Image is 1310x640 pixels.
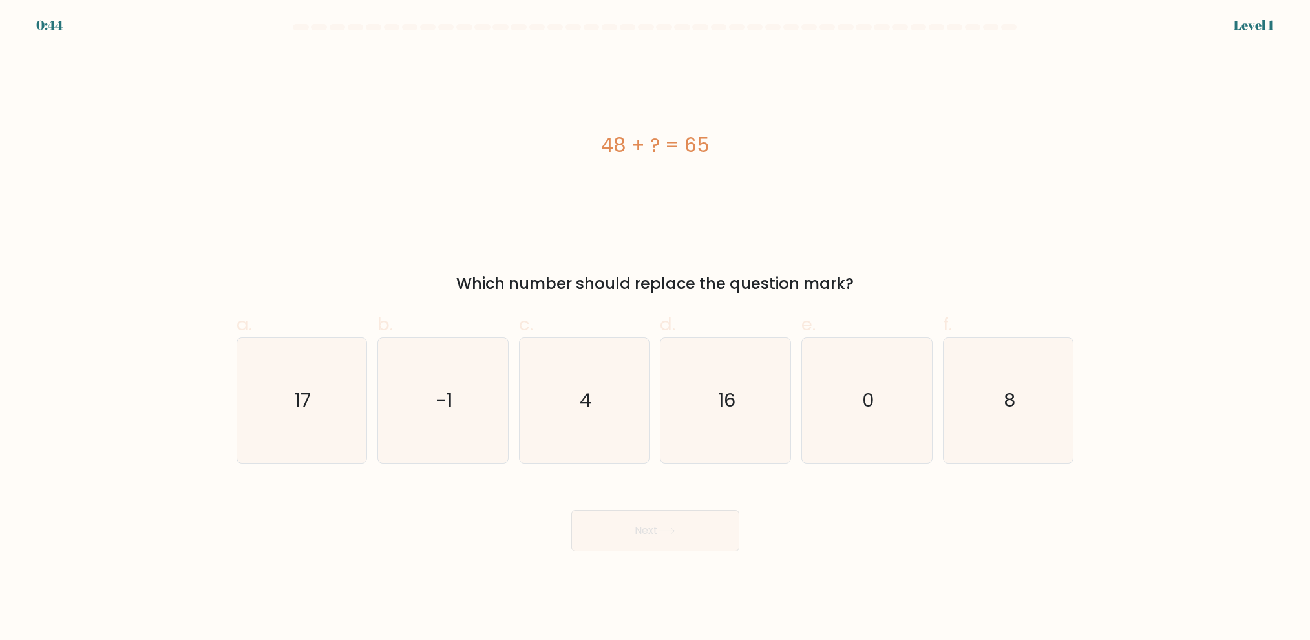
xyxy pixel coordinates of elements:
div: Which number should replace the question mark? [244,272,1066,295]
text: 17 [295,388,311,414]
span: b. [377,312,393,337]
text: 0 [862,388,874,414]
button: Next [571,510,739,551]
span: f. [943,312,952,337]
div: 0:44 [36,16,63,35]
text: -1 [436,388,452,414]
text: 16 [718,388,735,414]
div: Level 1 [1234,16,1274,35]
div: 48 + ? = 65 [237,131,1074,160]
text: 8 [1004,388,1015,414]
span: c. [519,312,533,337]
text: 4 [580,388,591,414]
span: d. [660,312,675,337]
span: a. [237,312,252,337]
span: e. [801,312,816,337]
